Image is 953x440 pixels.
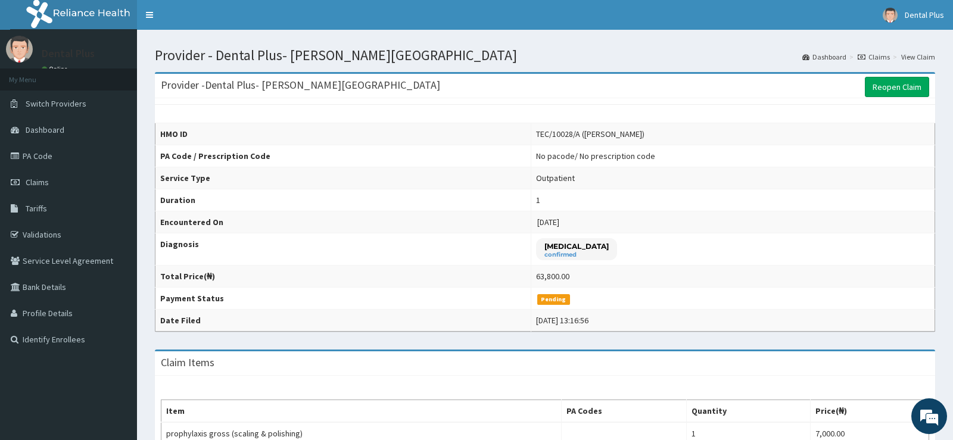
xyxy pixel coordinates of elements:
th: HMO ID [155,123,531,145]
a: View Claim [901,52,935,62]
div: No pacode / No prescription code [536,150,655,162]
span: Dental Plus [905,10,944,20]
div: TEC/10028/A ([PERSON_NAME]) [536,128,644,140]
a: Online [42,65,70,73]
span: [DATE] [537,217,559,227]
span: Tariffs [26,203,47,214]
h3: Provider - Dental Plus- [PERSON_NAME][GEOGRAPHIC_DATA] [161,80,440,91]
div: Outpatient [536,172,575,184]
a: Reopen Claim [865,77,929,97]
div: 1 [536,194,540,206]
span: Pending [537,294,570,305]
th: PA Code / Prescription Code [155,145,531,167]
th: PA Codes [561,400,686,423]
h3: Claim Items [161,357,214,368]
img: User Image [883,8,898,23]
th: Payment Status [155,288,531,310]
img: User Image [6,36,33,63]
p: [MEDICAL_DATA] [544,241,609,251]
th: Service Type [155,167,531,189]
span: Switch Providers [26,98,86,109]
div: [DATE] 13:16:56 [536,314,588,326]
th: Date Filed [155,310,531,332]
h1: Provider - Dental Plus- [PERSON_NAME][GEOGRAPHIC_DATA] [155,48,935,63]
span: Dashboard [26,124,64,135]
div: 63,800.00 [536,270,569,282]
th: Quantity [687,400,811,423]
th: Encountered On [155,211,531,233]
th: Price(₦) [810,400,929,423]
th: Total Price(₦) [155,266,531,288]
a: Claims [858,52,890,62]
th: Diagnosis [155,233,531,266]
a: Dashboard [802,52,846,62]
th: Item [161,400,562,423]
th: Duration [155,189,531,211]
span: Claims [26,177,49,188]
p: Dental Plus [42,48,95,59]
small: confirmed [544,252,609,258]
